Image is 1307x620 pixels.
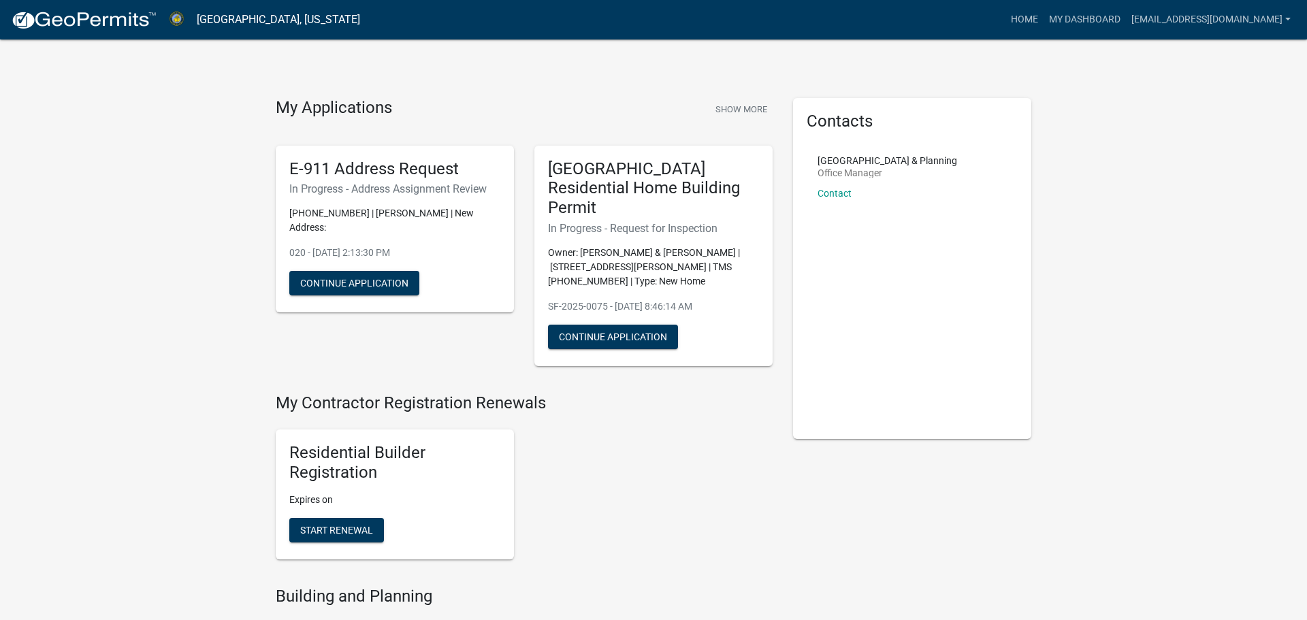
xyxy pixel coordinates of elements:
[300,525,373,536] span: Start Renewal
[276,98,392,118] h4: My Applications
[548,246,759,289] p: Owner: [PERSON_NAME] & [PERSON_NAME] | [STREET_ADDRESS][PERSON_NAME] | TMS [PHONE_NUMBER] | Type:...
[289,493,500,507] p: Expires on
[289,246,500,260] p: 020 - [DATE] 2:13:30 PM
[548,222,759,235] h6: In Progress - Request for Inspection
[197,8,360,31] a: [GEOGRAPHIC_DATA], [US_STATE]
[818,168,957,178] p: Office Manager
[276,393,773,570] wm-registration-list-section: My Contractor Registration Renewals
[276,587,773,606] h4: Building and Planning
[548,159,759,218] h5: [GEOGRAPHIC_DATA] Residential Home Building Permit
[1005,7,1044,33] a: Home
[276,393,773,413] h4: My Contractor Registration Renewals
[818,156,957,165] p: [GEOGRAPHIC_DATA] & Planning
[289,443,500,483] h5: Residential Builder Registration
[289,518,384,542] button: Start Renewal
[1044,7,1126,33] a: My Dashboard
[289,159,500,179] h5: E-911 Address Request
[289,182,500,195] h6: In Progress - Address Assignment Review
[807,112,1018,131] h5: Contacts
[1126,7,1296,33] a: [EMAIL_ADDRESS][DOMAIN_NAME]
[289,206,500,235] p: [PHONE_NUMBER] | [PERSON_NAME] | New Address:
[818,188,852,199] a: Contact
[548,325,678,349] button: Continue Application
[548,299,759,314] p: SF-2025-0075 - [DATE] 8:46:14 AM
[710,98,773,120] button: Show More
[289,271,419,295] button: Continue Application
[167,10,186,29] img: Abbeville County, South Carolina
